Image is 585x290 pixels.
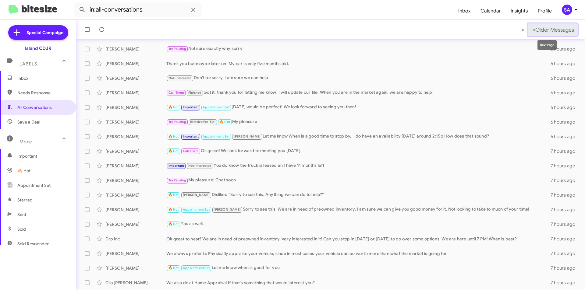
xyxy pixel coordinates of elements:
span: Sent [17,211,26,218]
span: 🔥 Hot [168,222,179,226]
div: Next Page [537,40,557,50]
span: Needs Response [17,90,69,96]
span: Call Them [183,149,199,153]
div: 7 hours ago [551,163,580,169]
span: 🔥 Hot [168,266,179,270]
span: [PERSON_NAME] [234,135,261,138]
input: Search [74,2,202,17]
div: Island CDJR [25,45,51,51]
a: Calendar [476,2,506,20]
div: [PERSON_NAME] [105,75,166,81]
div: 7 hours ago [551,250,580,257]
span: Appointment Set [203,105,229,109]
span: Starred [17,197,33,203]
span: Bitesize Pro-Tip! [190,120,215,124]
a: Insights [506,2,533,20]
span: Try Pausing [168,120,186,124]
span: [PERSON_NAME] [183,193,210,197]
div: 6 hours ago [551,119,580,125]
span: Older Messages [535,26,574,33]
div: [PERSON_NAME] [105,177,166,183]
span: Important [183,135,199,138]
div: [DATE] would be perfect! We look forward to seeing you then! [166,104,551,111]
button: Previous [518,23,529,36]
span: All Conversations [17,104,52,110]
span: [PERSON_NAME] [214,208,241,211]
nav: Page navigation example [518,23,578,36]
span: Save a Deal [17,119,40,125]
div: 7 hours ago [551,207,580,213]
div: [PERSON_NAME] [105,221,166,227]
span: Inbox [17,75,69,81]
span: Important [17,153,69,159]
div: 7 hours ago [551,236,580,242]
div: Not sure exactly why sorry [166,45,551,52]
div: Got it, thank you for letting me know! I will update our file. When you are in the market again, ... [166,89,551,96]
span: 🔥 Hot [168,105,179,109]
span: Try Pausing [168,47,186,51]
div: [PERSON_NAME] [105,61,166,67]
button: Next [528,23,578,36]
span: Appointment Set [183,266,210,270]
div: You as well. [166,221,551,228]
span: Not-Interested [188,164,212,168]
span: « [522,26,525,33]
div: [PERSON_NAME] [105,104,166,110]
div: 6 hours ago [551,75,580,81]
div: SA [562,5,572,15]
span: More [19,139,32,145]
div: 5 hours ago [551,46,580,52]
span: Call Them [168,91,184,95]
div: 7 hours ago [551,192,580,198]
span: 🔥 Hot [168,208,179,211]
div: 6 hours ago [551,134,580,140]
div: Clio [PERSON_NAME] [105,280,166,286]
div: 7 hours ago [551,148,580,154]
div: [PERSON_NAME] [105,207,166,213]
button: SA [557,5,578,15]
div: 7 hours ago [551,265,580,271]
div: [PERSON_NAME] [105,163,166,169]
div: Let me know When is a good time to stop by, I do have an availability [DATE] around 2:15p How doe... [166,133,551,140]
a: Profile [533,2,557,20]
a: Inbox [453,2,476,20]
div: [PERSON_NAME] [105,192,166,198]
span: 🔥 Hot [168,135,179,138]
div: Ok great! We look forward to meeting you [DATE]! [166,148,551,155]
span: 🔥 Hot [168,193,179,197]
a: Special Campaign [8,25,68,40]
span: Appointment Set [183,208,210,211]
div: 6 hours ago [551,61,580,67]
span: Not-Interested [168,76,192,80]
div: [PERSON_NAME] [105,148,166,154]
span: Try Pausing [168,178,186,182]
div: Don't be sorry, I am sure we can help! [166,75,551,82]
span: Labels [19,61,37,67]
span: Appointment Set [17,182,51,188]
div: [PERSON_NAME] [105,265,166,271]
span: Important [183,105,199,109]
div: My pleasure! Chat soon [166,177,551,184]
div: [PERSON_NAME] [105,250,166,257]
div: Let me know when is good for you [166,264,551,271]
div: [PERSON_NAME] [105,90,166,96]
span: Finished [188,91,202,95]
span: 🔥 Hot [168,149,179,153]
div: My pleasure [166,118,551,125]
div: 7 hours ago [551,221,580,227]
div: Sorry to see this. We are in need of preowned inventory. I am sure we can give you good money for... [166,206,551,213]
div: Thank you but maybe later on. My car is only five months old. [166,61,551,67]
div: Drp Inc [105,236,166,242]
div: 7 hours ago [551,280,580,286]
span: » [532,26,535,33]
div: 7 hours ago [551,177,580,183]
span: 🔥 Hot [17,168,30,174]
div: 6 hours ago [551,104,580,110]
span: 🔥 Hot [220,120,230,124]
span: Appointment Set [203,135,229,138]
div: We also do at Home Appraisal If that's something that would interest you? [166,280,551,286]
